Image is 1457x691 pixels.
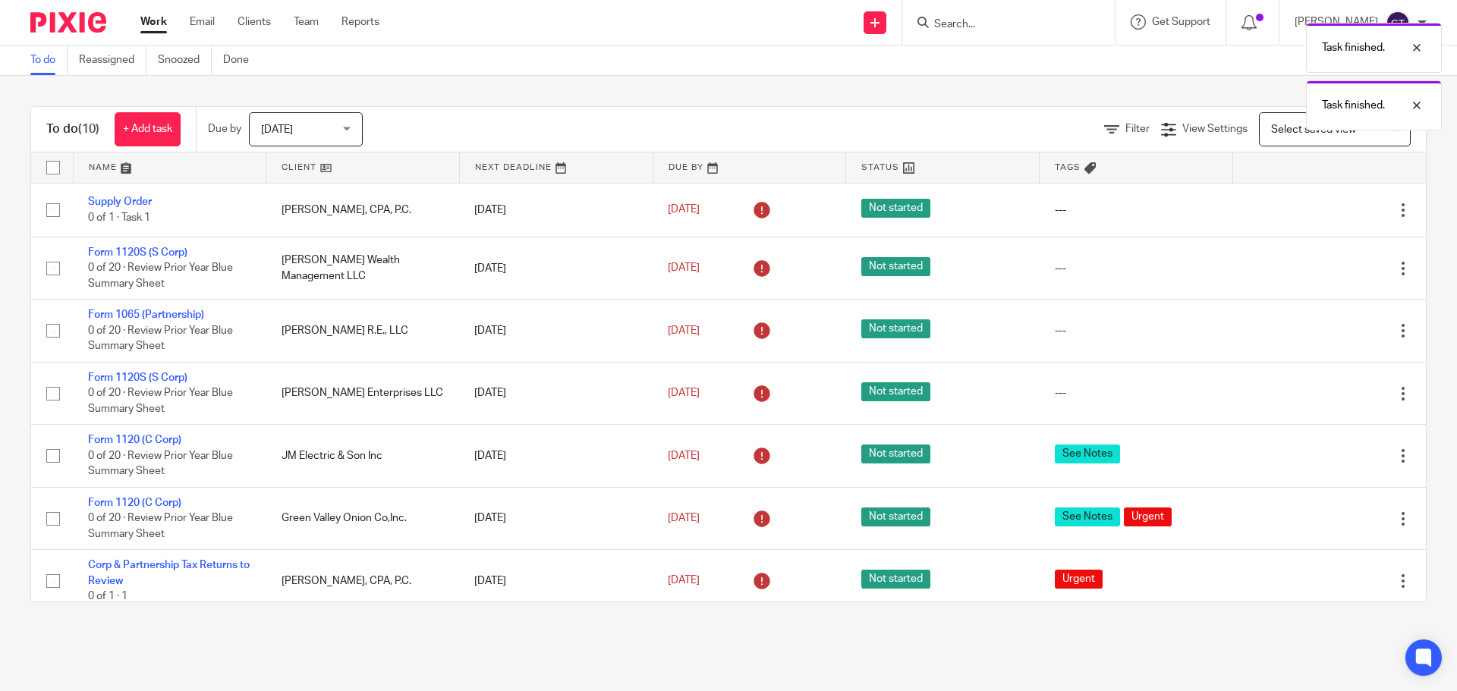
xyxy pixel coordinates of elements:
[459,237,653,299] td: [DATE]
[459,550,653,612] td: [DATE]
[668,388,700,398] span: [DATE]
[668,513,700,523] span: [DATE]
[1386,11,1410,35] img: svg%3E
[88,212,150,223] span: 0 of 1 · Task 1
[88,196,152,207] a: Supply Order
[861,199,930,218] span: Not started
[459,425,653,487] td: [DATE]
[88,325,233,352] span: 0 of 20 · Review Prior Year Blue Summary Sheet
[261,124,293,135] span: [DATE]
[266,425,460,487] td: JM Electric & Son Inc
[861,570,930,589] span: Not started
[238,14,271,30] a: Clients
[861,382,930,401] span: Not started
[78,123,99,135] span: (10)
[1322,40,1385,55] p: Task finished.
[30,12,106,33] img: Pixie
[190,14,215,30] a: Email
[88,513,233,539] span: 0 of 20 · Review Prior Year Blue Summary Sheet
[1055,203,1218,218] div: ---
[1055,163,1081,171] span: Tags
[88,263,233,290] span: 0 of 20 · Review Prior Year Blue Summary Sheet
[79,46,146,75] a: Reassigned
[208,121,241,137] p: Due by
[668,451,700,461] span: [DATE]
[861,507,930,526] span: Not started
[1124,507,1172,526] span: Urgent
[1055,323,1218,338] div: ---
[158,46,212,75] a: Snoozed
[266,362,460,424] td: [PERSON_NAME] Enterprises LLC
[88,591,127,601] span: 0 of 1 · 1
[115,112,181,146] a: + Add task
[140,14,167,30] a: Work
[1271,124,1356,135] span: Select saved view
[46,121,99,137] h1: To do
[88,247,187,258] a: Form 1120S (S Corp)
[88,309,204,320] a: Form 1065 (Partnership)
[668,262,700,273] span: [DATE]
[861,257,930,276] span: Not started
[459,362,653,424] td: [DATE]
[266,183,460,237] td: [PERSON_NAME], CPA, P.C.
[1322,98,1385,113] p: Task finished.
[266,300,460,362] td: [PERSON_NAME] R.E., LLC
[30,46,68,75] a: To do
[223,46,260,75] a: Done
[668,325,700,336] span: [DATE]
[88,560,250,586] a: Corp & Partnership Tax Returns to Review
[1055,261,1218,276] div: ---
[861,444,930,463] span: Not started
[266,237,460,299] td: [PERSON_NAME] Wealth Management LLC
[88,435,181,445] a: Form 1120 (C Corp)
[88,498,181,508] a: Form 1120 (C Corp)
[1055,444,1120,463] span: See Notes
[88,388,233,414] span: 0 of 20 · Review Prior Year Blue Summary Sheet
[294,14,319,30] a: Team
[1055,570,1103,589] span: Urgent
[668,205,700,215] span: [DATE]
[459,487,653,549] td: [DATE]
[668,576,700,586] span: [DATE]
[459,300,653,362] td: [DATE]
[861,319,930,338] span: Not started
[88,451,233,477] span: 0 of 20 · Review Prior Year Blue Summary Sheet
[266,550,460,612] td: [PERSON_NAME], CPA, P.C.
[459,183,653,237] td: [DATE]
[1055,385,1218,400] div: ---
[341,14,379,30] a: Reports
[1055,507,1120,526] span: See Notes
[88,372,187,383] a: Form 1120S (S Corp)
[266,487,460,549] td: Green Valley Onion Co,Inc.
